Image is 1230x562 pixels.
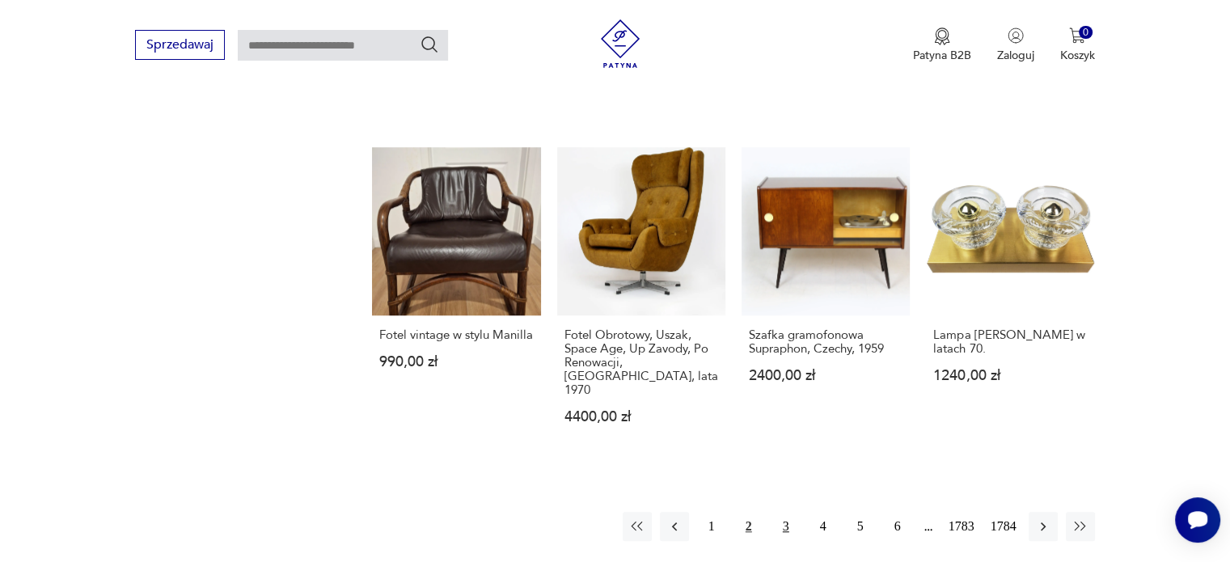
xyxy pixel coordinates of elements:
[809,512,838,541] button: 4
[945,512,979,541] button: 1783
[596,19,645,68] img: Patyna - sklep z meblami i dekoracjami vintage
[913,27,971,63] button: Patyna B2B
[372,147,540,455] a: Fotel vintage w stylu ManillaFotel vintage w stylu Manilla990,00 zł
[697,512,726,541] button: 1
[557,147,725,455] a: Fotel Obrotowy, Uszak, Space Age, Up Zavody, Po Renowacji, Czechy, lata 1970Fotel Obrotowy, Uszak...
[749,369,902,382] p: 2400,00 zł
[933,369,1087,382] p: 1240,00 zł
[1079,26,1093,40] div: 0
[564,410,718,424] p: 4400,00 zł
[749,328,902,356] h3: Szafka gramofonowa Supraphon, Czechy, 1959
[564,328,718,397] h3: Fotel Obrotowy, Uszak, Space Age, Up Zavody, Po Renowacji, [GEOGRAPHIC_DATA], lata 1970
[934,27,950,45] img: Ikona medalu
[1060,48,1095,63] p: Koszyk
[997,27,1034,63] button: Zaloguj
[135,40,225,52] a: Sprzedawaj
[913,48,971,63] p: Patyna B2B
[1175,497,1220,543] iframe: Smartsupp widget button
[734,512,763,541] button: 2
[997,48,1034,63] p: Zaloguj
[771,512,801,541] button: 3
[987,512,1021,541] button: 1784
[379,328,533,342] h3: Fotel vintage w stylu Manilla
[883,512,912,541] button: 6
[846,512,875,541] button: 5
[926,147,1094,455] a: Lampa Gebrüder Cosack w latach 70.Lampa [PERSON_NAME] w latach 70.1240,00 zł
[933,328,1087,356] h3: Lampa [PERSON_NAME] w latach 70.
[913,27,971,63] a: Ikona medaluPatyna B2B
[420,35,439,54] button: Szukaj
[1069,27,1085,44] img: Ikona koszyka
[742,147,910,455] a: Szafka gramofonowa Supraphon, Czechy, 1959Szafka gramofonowa Supraphon, Czechy, 19592400,00 zł
[1008,27,1024,44] img: Ikonka użytkownika
[379,355,533,369] p: 990,00 zł
[135,30,225,60] button: Sprzedawaj
[1060,27,1095,63] button: 0Koszyk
